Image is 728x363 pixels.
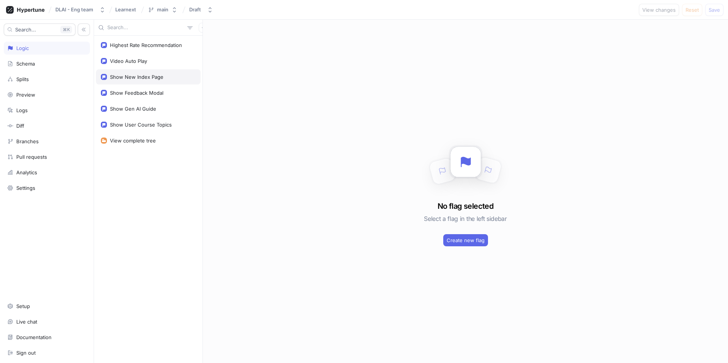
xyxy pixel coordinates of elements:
[16,334,52,340] div: Documentation
[709,8,720,12] span: Save
[16,169,37,175] div: Analytics
[642,8,676,12] span: View changes
[15,27,36,32] span: Search...
[110,74,163,80] div: Show New Index Page
[110,58,147,64] div: Video Auto Play
[110,138,156,144] div: View complete tree
[16,123,24,129] div: Diff
[16,138,39,144] div: Branches
[4,23,75,36] button: Search...K
[115,7,136,12] span: Learnext
[16,76,29,82] div: Splits
[639,4,679,16] button: View changes
[16,319,37,325] div: Live chat
[686,8,699,12] span: Reset
[16,92,35,98] div: Preview
[157,6,168,13] div: main
[682,4,702,16] button: Reset
[438,200,493,212] h3: No flag selected
[4,331,90,344] a: Documentation
[443,234,488,246] button: Create new flag
[16,61,35,67] div: Schema
[424,212,507,225] h5: Select a flag in the left sidebar
[145,3,180,16] button: main
[16,303,30,309] div: Setup
[189,6,201,13] div: Draft
[110,106,156,112] div: Show Gen AI Guide
[107,24,184,31] input: Search...
[16,185,35,191] div: Settings
[16,350,36,356] div: Sign out
[55,6,93,13] div: DLAI - Eng team
[110,42,182,48] div: Highest Rate Recommendation
[447,238,485,243] span: Create new flag
[16,154,47,160] div: Pull requests
[16,107,28,113] div: Logs
[60,26,72,33] div: K
[16,45,29,51] div: Logic
[110,122,172,128] div: Show User Course Topics
[705,4,723,16] button: Save
[52,3,108,16] button: DLAI - Eng team
[186,3,216,16] button: Draft
[110,90,163,96] div: Show Feedback Modal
